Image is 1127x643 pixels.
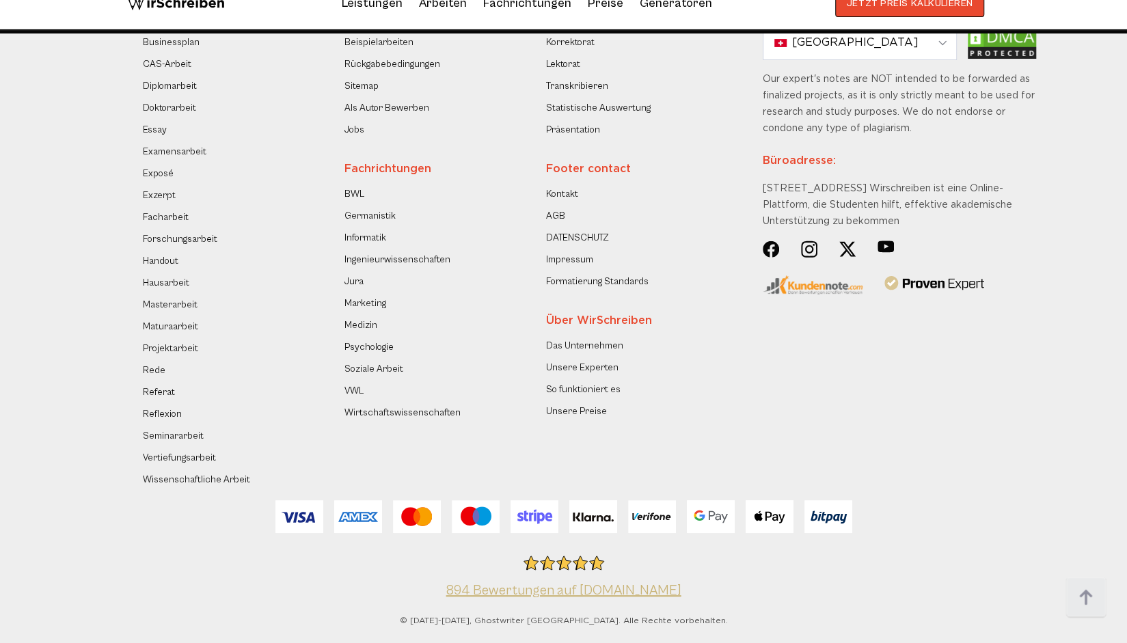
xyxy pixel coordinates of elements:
a: Referat [143,384,175,400]
a: DATENSCHUTZ [546,230,609,246]
a: Rückgabebedingungen [344,56,440,72]
img: Social Networks (14) [763,241,779,258]
a: Wissenschaftliche Arbeit [143,471,250,488]
img: provenexpert-logo-vector 1 (1) [884,275,984,292]
a: Hausarbeit [143,275,189,291]
a: Seminararbeit [143,428,204,444]
img: Lozenge (4) [878,241,894,253]
a: Rede [143,362,165,379]
div: Über WirSchreiben [546,313,735,329]
a: Doktorarbeit [143,100,196,116]
img: Group (20) [801,241,817,258]
a: CAS-Arbeit [143,56,191,72]
img: ApplePay-3 [746,500,793,533]
a: Generatoren [640,15,712,37]
a: Vertiefungsarbeit [143,450,216,466]
a: Marketing [344,295,386,312]
a: Unsere Preise [546,403,607,420]
a: Masterarbeit [143,297,198,313]
a: Jura [344,273,364,290]
img: Stripe (1) [511,500,558,533]
a: Examensarbeit [143,143,206,160]
a: Als Autor Bewerben [344,100,429,116]
img: kundennote-logo-min [763,275,863,295]
img: button top [1065,577,1106,618]
a: VWL [344,383,364,399]
img: Social Networks (15) [839,241,856,258]
a: Diplomarbeit [143,78,197,94]
a: Exposé [143,165,174,182]
a: Impressum [546,251,593,268]
img: logo wirschreiben [126,12,225,40]
a: AGB [546,208,565,224]
a: Handout [143,253,178,269]
div: Our expert's notes are NOT intended to be forwarded as finalized projects, as it is only strictly... [763,71,1036,241]
a: Unsere Experten [546,359,619,376]
a: Maturaarbeit [143,318,198,335]
a: Leistungen [342,15,403,37]
a: Sitemap [344,78,379,94]
a: Medizin [344,317,377,333]
div: Fachrichtungen [344,161,534,178]
img: Amex (1) [334,500,382,533]
a: Transkribieren [546,78,608,94]
a: Statistische Auswertung [546,100,651,116]
a: Soziale Arbeit [344,361,403,377]
a: Germanistik [344,208,396,224]
a: Reflexion [143,406,182,422]
a: Jobs [344,122,364,138]
button: JETZT PREIS KALKULIEREN [835,12,985,40]
a: Lektorat [546,56,580,72]
a: Projektarbeit [143,340,198,357]
a: So funktioniert es [546,381,621,398]
img: Verifone (1) [628,500,676,533]
a: Formatierung Standards [546,273,649,290]
a: Facharbeit [143,209,189,225]
div: © [DATE]-[DATE], Ghostwriter [GEOGRAPHIC_DATA]. Alle Rechte vorbehalten. [143,616,985,627]
img: Visa (1) [275,500,323,533]
a: Wirtschaftswissenschaften [344,405,454,421]
img: Klarna-2 [569,500,617,533]
img: Bitpay (1) [804,500,852,533]
img: Maestro (1) [452,500,500,533]
a: Das Unternehmen [546,338,623,354]
div: Footer contact [546,161,735,178]
a: Präsentation [546,122,600,138]
a: Essay [143,122,167,138]
a: Kundenbewertungen & Erfahrungen zu Akad-Eule.de. Mehr Infos anzeigen. [446,583,681,599]
a: Preise [588,18,623,33]
a: Kontakt [546,186,578,202]
a: Ingenieurwissenschaften [344,251,450,268]
img: GooglePay-2 [687,500,735,533]
a: Fachrichtungen [483,15,571,37]
a: Arbeiten [419,15,467,37]
a: Forschungsarbeit [143,231,217,247]
a: Exzerpt [143,187,176,204]
a: Informatik [344,230,386,246]
img: Mastercard (1) [393,500,441,533]
a: Psychologie [344,339,394,355]
div: Büroadresse: [763,137,1036,180]
a: BWL [344,186,364,202]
